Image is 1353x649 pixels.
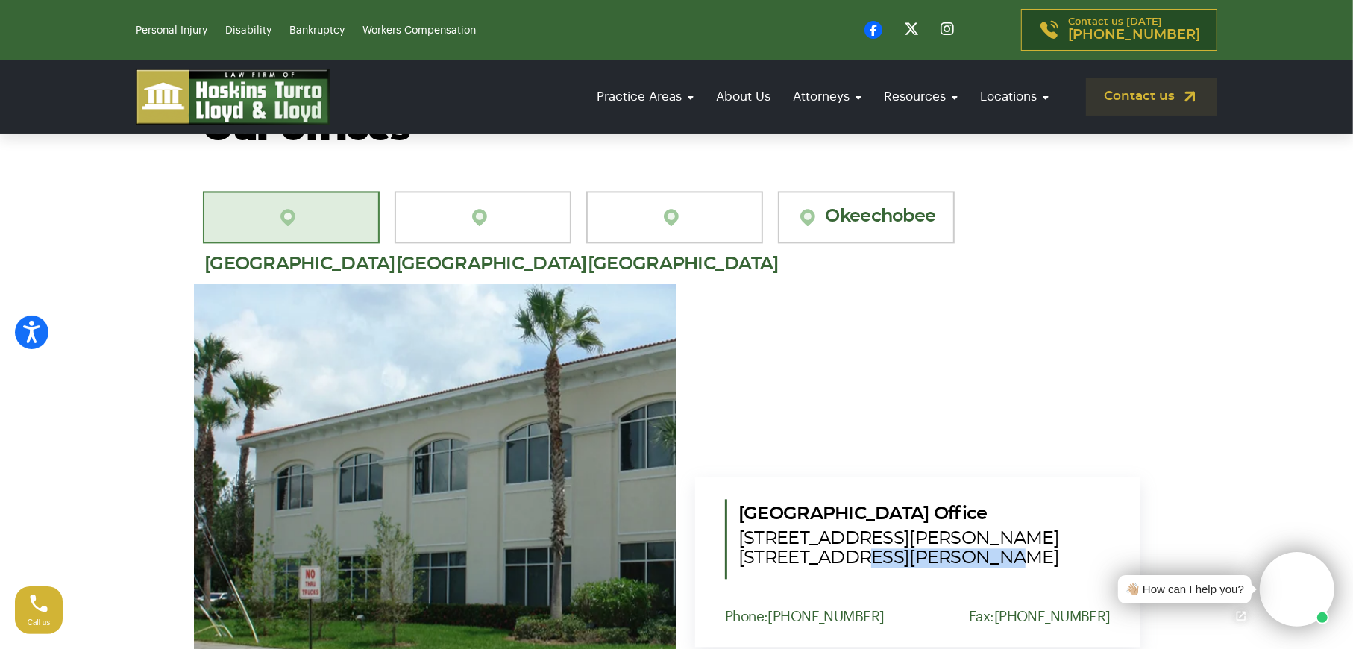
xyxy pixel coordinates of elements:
[969,609,1111,624] p: Fax:
[738,499,1111,568] h5: [GEOGRAPHIC_DATA] Office
[395,191,571,243] a: [GEOGRAPHIC_DATA][PERSON_NAME]
[1086,78,1217,116] a: Contact us
[785,75,869,118] a: Attorneys
[203,191,380,243] a: [GEOGRAPHIC_DATA][PERSON_NAME]
[797,207,826,228] img: location
[362,25,476,36] a: Workers Compensation
[876,75,965,118] a: Resources
[469,207,497,228] img: location
[1068,28,1200,43] span: [PHONE_NUMBER]
[586,191,763,243] a: [GEOGRAPHIC_DATA]
[1068,17,1200,43] p: Contact us [DATE]
[28,618,51,627] span: Call us
[289,25,345,36] a: Bankruptcy
[725,609,885,624] p: Phone:
[589,75,701,118] a: Practice Areas
[225,25,271,36] a: Disability
[778,191,955,243] a: Okeechobee
[277,207,306,228] img: location
[136,25,207,36] a: Personal Injury
[738,529,1111,568] span: [STREET_ADDRESS][PERSON_NAME] [STREET_ADDRESS][PERSON_NAME]
[1021,9,1217,51] a: Contact us [DATE][PHONE_NUMBER]
[661,207,689,228] img: location
[768,609,885,624] a: [PHONE_NUMBER]
[994,609,1111,624] a: [PHONE_NUMBER]
[709,75,778,118] a: About Us
[1225,601,1257,632] a: Open chat
[1126,581,1244,598] div: 👋🏼 How can I help you?
[136,69,330,125] img: logo
[973,75,1056,118] a: Locations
